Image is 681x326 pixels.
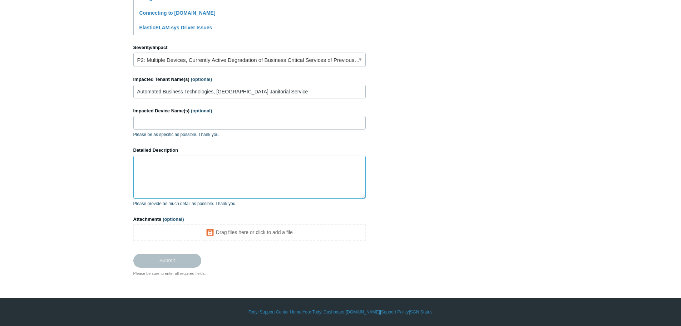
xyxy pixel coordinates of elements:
label: Severity/Impact [133,44,366,51]
a: [DOMAIN_NAME] [346,309,380,315]
a: Support Policy [381,309,409,315]
a: Connecting to [DOMAIN_NAME] [139,10,216,16]
a: SGN Status [410,309,433,315]
input: Submit [133,254,201,267]
div: | | | | [133,309,548,315]
div: Please be sure to enter all required fields. [133,271,366,277]
a: ElasticELAM.sys Driver Issues [139,25,212,30]
a: Todyl Support Center Home [248,309,301,315]
p: Please provide as much detail as possible. Thank you. [133,200,366,207]
a: Your Todyl Dashboard [302,309,344,315]
label: Impacted Device Name(s) [133,107,366,115]
label: Impacted Tenant Name(s) [133,76,366,83]
label: Attachments [133,216,366,223]
label: Detailed Description [133,147,366,154]
span: (optional) [163,216,184,222]
span: (optional) [191,108,212,113]
p: Please be as specific as possible. Thank you. [133,131,366,138]
a: P2: Multiple Devices, Currently Active Degradation of Business Critical Services of Previously Wo... [133,53,366,67]
span: (optional) [191,77,212,82]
